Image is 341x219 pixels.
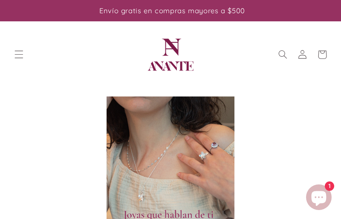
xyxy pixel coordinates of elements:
[99,6,245,15] span: Envío gratis en compras mayores a $500
[9,45,29,64] summary: Menú
[145,29,196,80] img: Anante Joyería | Diseño mexicano
[273,45,292,64] summary: Búsqueda
[303,184,334,212] inbox-online-store-chat: Chat de la tienda online Shopify
[142,26,199,84] a: Anante Joyería | Diseño mexicano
